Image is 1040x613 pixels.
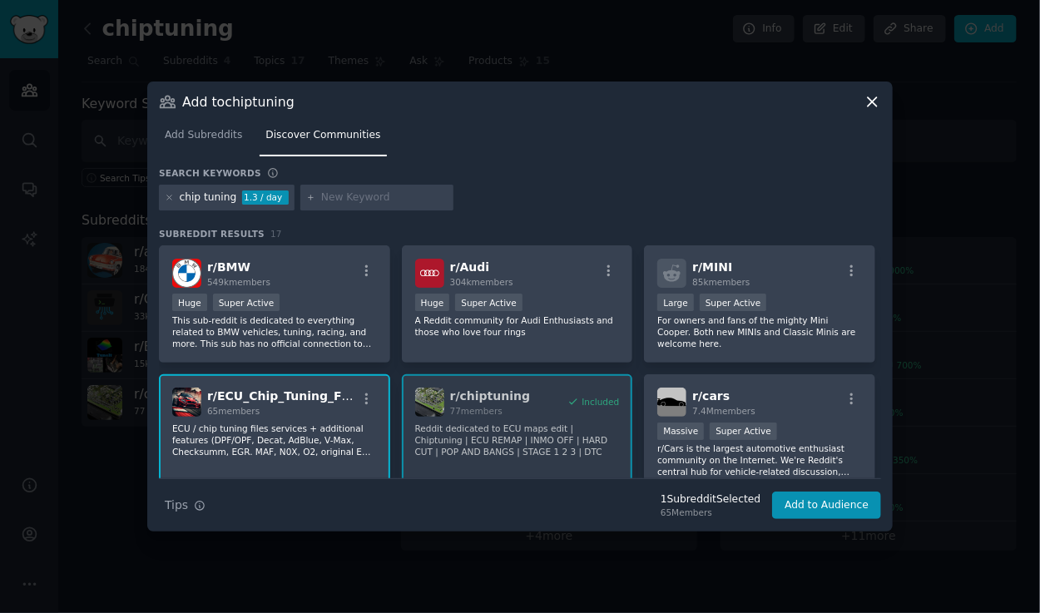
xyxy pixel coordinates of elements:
[415,294,450,311] div: Huge
[657,294,694,311] div: Large
[172,259,201,288] img: BMW
[165,128,242,143] span: Add Subreddits
[172,314,377,349] p: This sub-reddit is dedicated to everything related to BMW vehicles, tuning, racing, and more. Thi...
[657,423,704,440] div: Massive
[692,406,755,416] span: 7.4M members
[172,294,207,311] div: Huge
[657,314,862,349] p: For owners and fans of the mighty Mini Cooper. Both new MINIs and Classic Minis are welcome here.
[207,406,260,416] span: 65 members
[207,260,250,274] span: r/ BMW
[772,492,881,520] button: Add to Audience
[172,423,377,457] p: ECU / chip tuning files services + additional features (DPF/OPF, Decat, AdBlue, V-Max, Checksumm,...
[159,122,248,156] a: Add Subreddits
[207,277,270,287] span: 549k members
[657,442,862,477] p: r/Cars is the largest automotive enthusiast community on the Internet. We're Reddit's central hub...
[415,314,620,338] p: A Reddit community for Audi Enthusiasts and those who love four rings
[260,122,386,156] a: Discover Communities
[700,294,767,311] div: Super Active
[450,277,513,287] span: 304k members
[661,507,760,518] div: 65 Members
[657,388,686,417] img: cars
[207,389,364,403] span: r/ ECU_Chip_Tuning_Files
[180,190,237,205] div: chip tuning
[159,491,211,520] button: Tips
[450,260,490,274] span: r/ Audi
[265,128,380,143] span: Discover Communities
[661,492,760,507] div: 1 Subreddit Selected
[270,229,282,239] span: 17
[159,167,261,179] h3: Search keywords
[172,388,201,417] img: ECU_Chip_Tuning_Files
[455,294,522,311] div: Super Active
[321,190,448,205] input: New Keyword
[692,260,732,274] span: r/ MINI
[242,190,289,205] div: 1.3 / day
[165,497,188,514] span: Tips
[182,93,295,111] h3: Add to chiptuning
[415,259,444,288] img: Audi
[213,294,280,311] div: Super Active
[159,228,265,240] span: Subreddit Results
[692,389,730,403] span: r/ cars
[692,277,750,287] span: 85k members
[710,423,777,440] div: Super Active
